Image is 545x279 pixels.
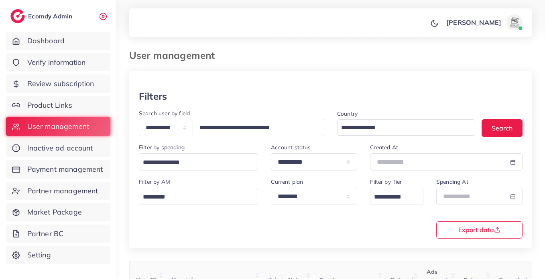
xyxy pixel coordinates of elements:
[139,109,190,117] label: Search user by field
[271,143,311,151] label: Account status
[140,157,248,169] input: Search for option
[27,121,89,132] span: User management
[371,191,413,203] input: Search for option
[139,153,258,171] div: Search for option
[370,143,398,151] label: Created At
[139,188,258,205] div: Search for option
[436,221,523,239] button: Export data
[337,110,358,118] label: Country
[6,160,110,179] a: Payment management
[27,78,94,89] span: Review subscription
[338,122,465,134] input: Search for option
[28,12,74,20] h2: Ecomdy Admin
[139,178,170,186] label: Filter by AM
[436,178,468,186] label: Spending At
[6,246,110,264] a: Setting
[6,139,110,157] a: Inactive ad account
[370,178,402,186] label: Filter by Tier
[442,14,526,30] a: [PERSON_NAME]avatar
[337,119,475,136] div: Search for option
[482,119,523,136] button: Search
[6,203,110,221] a: Market Package
[6,182,110,200] a: Partner management
[446,18,501,27] p: [PERSON_NAME]
[27,164,103,175] span: Payment management
[27,186,98,196] span: Partner management
[6,32,110,50] a: Dashboard
[27,207,82,217] span: Market Package
[271,178,303,186] label: Current plan
[27,57,86,68] span: Verify information
[370,188,423,205] div: Search for option
[27,143,93,153] span: Inactive ad account
[139,90,167,102] h3: Filters
[140,191,248,203] input: Search for option
[27,229,64,239] span: Partner BC
[458,227,500,233] span: Export data
[6,96,110,114] a: Product Links
[129,50,221,61] h3: User management
[6,225,110,243] a: Partner BC
[6,74,110,93] a: Review subscription
[27,100,72,110] span: Product Links
[6,53,110,72] a: Verify information
[27,36,65,46] span: Dashboard
[139,143,185,151] label: Filter by spending
[6,117,110,136] a: User management
[10,9,25,23] img: logo
[27,250,51,260] span: Setting
[10,9,74,23] a: logoEcomdy Admin
[506,14,523,30] img: avatar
